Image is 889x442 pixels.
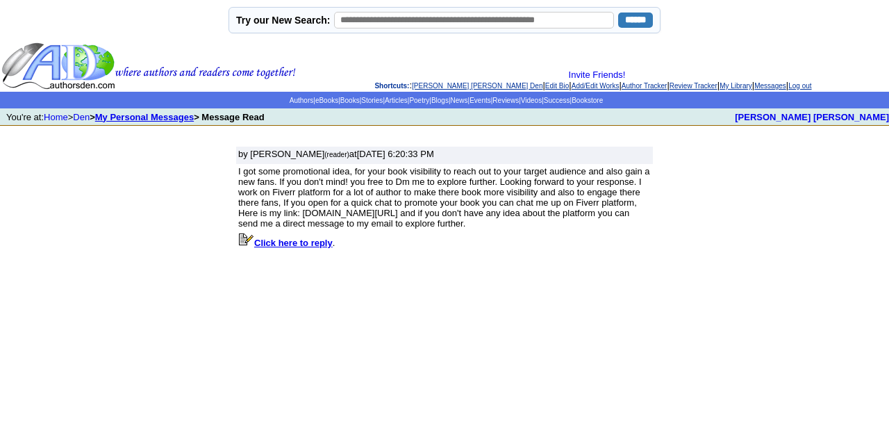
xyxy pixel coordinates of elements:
[299,69,888,90] div: : | | | | | | |
[470,97,491,104] a: Events
[754,82,786,90] a: Messages
[238,166,650,229] font: I got some promotional idea, for your book visibility to reach out to your target audience and al...
[622,82,667,90] a: Author Tracker
[90,112,264,122] b: > > Message Read
[451,97,468,104] a: News
[6,112,265,122] font: You're at: >
[720,82,752,90] a: My Library
[357,149,434,159] a: [DATE] 6:20:33 PM
[431,97,449,104] a: Blogs
[492,97,519,104] a: Reviews
[238,233,254,246] img: reply.gif
[340,97,360,104] a: Books
[788,82,811,90] a: Log out
[569,69,626,80] a: Invite Friends!
[670,82,717,90] a: Review Tracker
[238,149,434,159] font: by [PERSON_NAME] at
[238,238,335,248] font: .
[544,97,570,104] a: Success
[385,97,408,104] a: Articles
[1,42,296,90] img: header_logo2.gif
[374,82,409,90] span: Shortcuts:
[361,97,383,104] a: Stories
[412,82,542,90] a: [PERSON_NAME] [PERSON_NAME] Den
[521,97,542,104] a: Videos
[238,238,333,248] a: Click here to reply
[315,97,338,104] a: eBooks
[73,112,90,122] a: Den
[44,112,68,122] a: Home
[545,82,569,90] a: Edit Bio
[324,151,349,158] font: (reader)
[572,97,603,104] a: Bookstore
[290,97,313,104] a: Authors
[95,112,194,122] a: My Personal Messages
[236,15,330,26] label: Try our New Search:
[572,82,620,90] a: Add/Edit Works
[735,112,889,122] a: [PERSON_NAME] [PERSON_NAME]
[409,97,429,104] a: Poetry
